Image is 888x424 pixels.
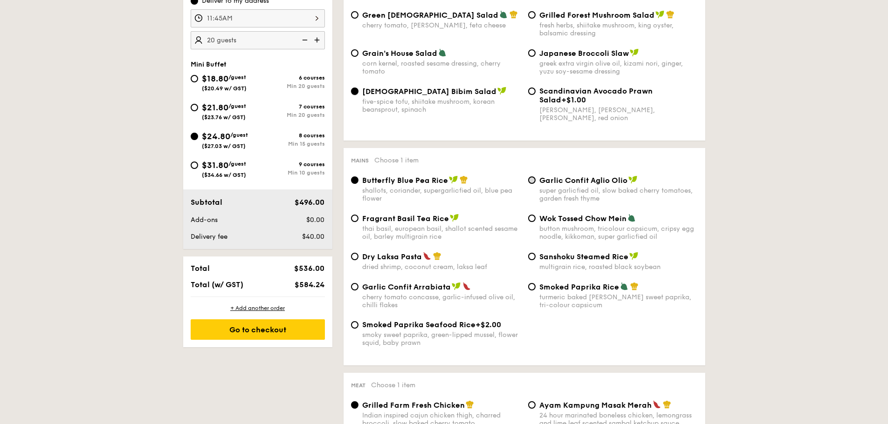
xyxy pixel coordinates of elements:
[258,83,325,89] div: Min 20 guests
[351,283,358,290] input: Garlic Confit Arrabiatacherry tomato concasse, garlic-infused olive oil, chilli flakes
[258,141,325,147] div: Min 15 guests
[202,160,228,170] span: $31.80
[362,320,475,329] span: Smoked Paprika Seafood Rice
[362,49,437,58] span: Grain's House Salad
[191,162,198,169] input: $31.80/guest($34.66 w/ GST)9 coursesMin 10 guests
[351,157,369,164] span: Mains
[191,216,218,224] span: Add-ons
[539,225,698,241] div: button mushroom, tricolour capsicum, cripsy egg noodle, kikkoman, super garlicfied oil
[202,131,230,141] span: $24.80
[362,98,521,114] div: five-spice tofu, shiitake mushroom, korean beansprout, spinach
[539,60,698,75] div: greek extra virgin olive oil, kizami nori, ginger, yuzu soy-sesame dressing
[539,283,619,291] span: Smoked Paprika Rice
[539,21,698,37] div: fresh herbs, shiitake mushroom, king oyster, balsamic dressing
[438,48,447,57] img: icon-vegetarian.fe4039eb.svg
[294,264,324,273] span: $536.00
[351,382,365,389] span: Meat
[374,156,419,164] span: Choose 1 item
[528,49,536,57] input: Japanese Broccoli Slawgreek extra virgin olive oil, kizami nori, ginger, yuzu soy-sesame dressing
[191,280,243,289] span: Total (w/ GST)
[655,10,665,19] img: icon-vegan.f8ff3823.svg
[351,401,358,409] input: Grilled Farm Fresh ChickenIndian inspired cajun chicken thigh, charred broccoli, slow baked cherr...
[666,10,675,19] img: icon-chef-hat.a58ddaea.svg
[539,293,698,309] div: turmeric baked [PERSON_NAME] sweet paprika, tri-colour capsicum
[362,60,521,75] div: corn kernel, roasted sesame dressing, cherry tomato
[362,176,448,185] span: Butterfly Blue Pea Rice
[258,169,325,176] div: Min 10 guests
[191,104,198,111] input: $21.80/guest($23.76 w/ GST)7 coursesMin 20 guests
[351,49,358,57] input: Grain's House Saladcorn kernel, roasted sesame dressing, cherry tomato
[539,214,626,223] span: Wok Tossed Chow Mein
[230,132,248,138] span: /guest
[202,85,247,92] span: ($20.49 w/ GST)
[228,161,246,167] span: /guest
[509,10,518,19] img: icon-chef-hat.a58ddaea.svg
[630,282,639,290] img: icon-chef-hat.a58ddaea.svg
[528,87,536,95] input: Scandinavian Avocado Prawn Salad+$1.00[PERSON_NAME], [PERSON_NAME], [PERSON_NAME], red onion
[202,102,228,113] span: $21.80
[475,320,501,329] span: +$2.00
[362,252,422,261] span: Dry Laksa Pasta
[362,87,496,96] span: [DEMOGRAPHIC_DATA] Bibim Salad
[202,172,246,178] span: ($34.66 w/ GST)
[653,400,661,409] img: icon-spicy.37a8142b.svg
[258,74,325,81] div: 6 courses
[528,11,536,19] input: Grilled Forest Mushroom Saladfresh herbs, shiitake mushroom, king oyster, balsamic dressing
[620,282,628,290] img: icon-vegetarian.fe4039eb.svg
[362,283,451,291] span: Garlic Confit Arrabiata
[191,61,227,68] span: Mini Buffet
[351,176,358,184] input: Butterfly Blue Pea Riceshallots, coriander, supergarlicfied oil, blue pea flower
[191,133,198,140] input: $24.80/guest($27.03 w/ GST)8 coursesMin 15 guests
[191,31,325,49] input: Number of guests
[302,233,324,241] span: $40.00
[311,31,325,49] img: icon-add.58712e84.svg
[258,112,325,118] div: Min 20 guests
[539,263,698,271] div: multigrain rice, roasted black soybean
[351,87,358,95] input: [DEMOGRAPHIC_DATA] Bibim Saladfive-spice tofu, shiitake mushroom, korean beansprout, spinach
[297,31,311,49] img: icon-reduce.1d2dbef1.svg
[499,10,508,19] img: icon-vegetarian.fe4039eb.svg
[362,293,521,309] div: cherry tomato concasse, garlic-infused olive oil, chilli flakes
[539,87,653,104] span: Scandinavian Avocado Prawn Salad
[306,216,324,224] span: $0.00
[423,252,431,260] img: icon-spicy.37a8142b.svg
[466,400,474,409] img: icon-chef-hat.a58ddaea.svg
[539,176,627,185] span: Garlic Confit Aglio Olio
[452,282,461,290] img: icon-vegan.f8ff3823.svg
[295,198,324,207] span: $496.00
[433,252,441,260] img: icon-chef-hat.a58ddaea.svg
[258,132,325,139] div: 8 courses
[528,176,536,184] input: Garlic Confit Aglio Oliosuper garlicfied oil, slow baked cherry tomatoes, garden fresh thyme
[362,11,498,20] span: Green [DEMOGRAPHIC_DATA] Salad
[627,214,636,222] img: icon-vegetarian.fe4039eb.svg
[202,143,246,149] span: ($27.03 w/ GST)
[628,175,638,184] img: icon-vegan.f8ff3823.svg
[202,114,246,121] span: ($23.76 w/ GST)
[362,225,521,241] div: thai basil, european basil, shallot scented sesame oil, barley multigrain rice
[663,400,671,409] img: icon-chef-hat.a58ddaea.svg
[191,304,325,312] div: + Add another order
[362,187,521,202] div: shallots, coriander, supergarlicfied oil, blue pea flower
[362,263,521,271] div: dried shrimp, coconut cream, laksa leaf
[528,253,536,260] input: Sanshoku Steamed Ricemultigrain rice, roasted black soybean
[351,215,358,222] input: Fragrant Basil Tea Ricethai basil, european basil, shallot scented sesame oil, barley multigrain ...
[191,75,198,82] input: $18.80/guest($20.49 w/ GST)6 coursesMin 20 guests
[191,264,210,273] span: Total
[351,321,358,329] input: Smoked Paprika Seafood Rice+$2.00smoky sweet paprika, green-lipped mussel, flower squid, baby prawn
[539,49,629,58] span: Japanese Broccoli Slaw
[539,106,698,122] div: [PERSON_NAME], [PERSON_NAME], [PERSON_NAME], red onion
[362,21,521,29] div: cherry tomato, [PERSON_NAME], feta cheese
[191,198,222,207] span: Subtotal
[191,233,227,241] span: Delivery fee
[295,280,324,289] span: $584.24
[539,252,628,261] span: Sanshoku Steamed Rice
[629,252,639,260] img: icon-vegan.f8ff3823.svg
[528,283,536,290] input: Smoked Paprika Riceturmeric baked [PERSON_NAME] sweet paprika, tri-colour capsicum
[191,319,325,340] div: Go to checkout
[228,103,246,109] span: /guest
[450,214,459,222] img: icon-vegan.f8ff3823.svg
[258,161,325,168] div: 9 courses
[362,214,449,223] span: Fragrant Basil Tea Rice
[539,11,654,20] span: Grilled Forest Mushroom Salad
[351,253,358,260] input: Dry Laksa Pastadried shrimp, coconut cream, laksa leaf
